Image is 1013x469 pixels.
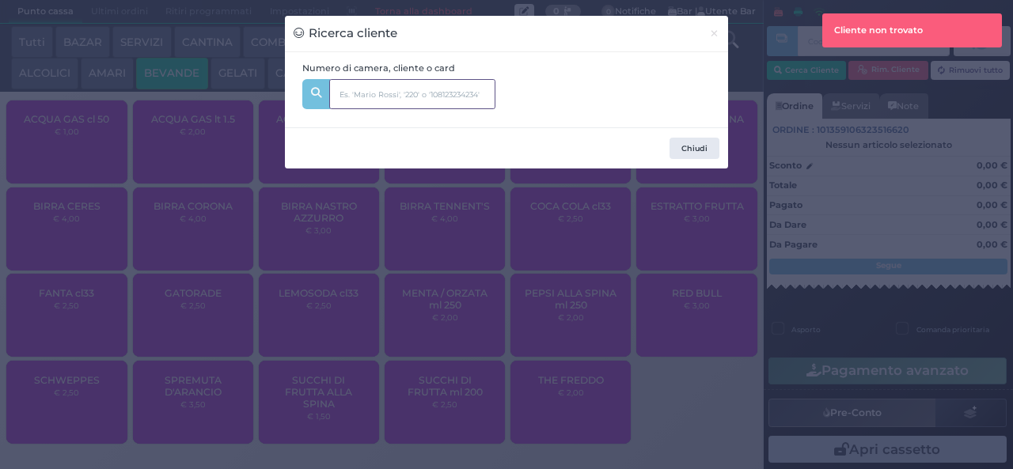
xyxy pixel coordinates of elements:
[709,25,719,42] span: ×
[670,138,719,160] button: Chiudi
[302,62,455,75] label: Numero di camera, cliente o card
[700,16,728,51] button: Chiudi
[823,14,1002,47] div: Cliente non trovato
[294,25,397,43] h3: Ricerca cliente
[329,79,495,109] input: Es. 'Mario Rossi', '220' o '108123234234'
